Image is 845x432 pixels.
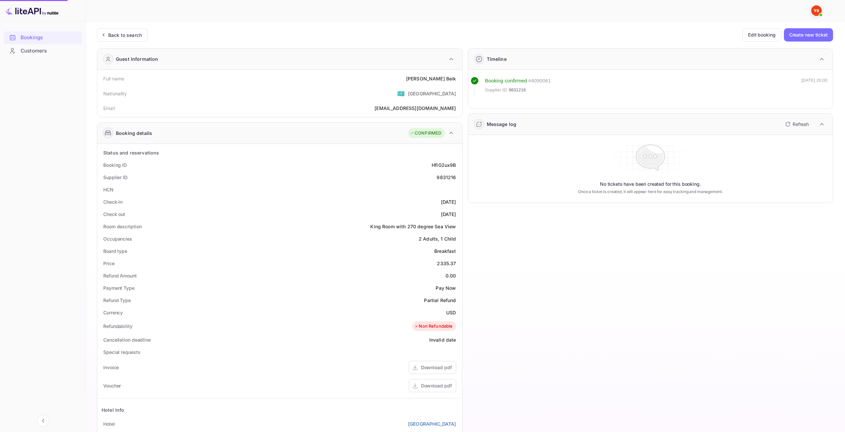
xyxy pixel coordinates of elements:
div: Message log [487,121,517,128]
div: Invalid date [429,336,456,343]
div: Guest information [116,55,158,62]
div: Hotel [103,420,115,427]
span: 9831216 [509,87,526,93]
div: King Room with 270 degree Sea View [370,223,456,230]
p: Refresh [793,121,809,128]
div: Refundability [103,323,132,330]
div: Occupancies [103,235,132,242]
div: 2335.37 [437,260,456,267]
div: Non Refundable [414,323,453,330]
div: [EMAIL_ADDRESS][DOMAIN_NAME] [375,105,456,112]
div: Customers [21,47,79,55]
div: Supplier ID [103,174,127,181]
a: [GEOGRAPHIC_DATA] [408,420,456,427]
div: Back to search [108,32,142,39]
button: Create new ticket [784,28,833,42]
div: Timeline [487,55,507,62]
div: Check out [103,211,125,218]
div: Refund Amount [103,272,137,279]
div: Invoice [103,364,119,371]
div: [PERSON_NAME] Beik [406,75,456,82]
span: United States [397,87,405,99]
div: Booking details [116,130,152,137]
img: LiteAPI logo [5,5,58,16]
div: Special requests [103,349,140,356]
div: 2 Adults, 1 Child [419,235,456,242]
div: [GEOGRAPHIC_DATA] [408,90,456,97]
div: Currency [103,309,123,316]
div: Hotel Info [102,406,125,413]
div: Pay Now [436,284,456,291]
div: Download pdf [421,382,452,389]
div: Bookings [21,34,79,42]
div: Refund Type [103,297,131,304]
p: No tickets have been created for this booking. [600,181,701,187]
div: USD [446,309,456,316]
a: Bookings [4,31,82,44]
div: Full name [103,75,124,82]
div: Status and reservations [103,149,159,156]
div: # 4090061 [528,77,551,85]
div: Cancellation deadline [103,336,151,343]
div: [DATE] [441,198,456,205]
div: [DATE] 20:00 [801,77,827,96]
div: Board type [103,248,127,255]
button: Edit booking [742,28,781,42]
div: Check-in [103,198,123,205]
button: Collapse navigation [37,415,49,427]
div: 0.00 [446,272,456,279]
img: Yandex Support [811,5,822,16]
div: Room description [103,223,141,230]
div: CONFIRMED [410,130,441,137]
div: Price [103,260,115,267]
div: [DATE] [441,211,456,218]
div: Payment Type [103,284,134,291]
div: Email [103,105,115,112]
a: Customers [4,45,82,57]
div: HCN [103,186,114,193]
div: Booking ID [103,162,127,168]
div: Booking confirmed [485,77,527,85]
div: Voucher [103,382,121,389]
div: Nationality [103,90,127,97]
span: Supplier ID: [485,87,508,93]
div: Download pdf [421,364,452,371]
div: Breakfast [434,248,456,255]
p: Once a ticket is created, it will appear here for easy tracking and management. [551,189,749,195]
div: Partial Refund [424,297,456,304]
div: 9831216 [437,174,456,181]
button: Refresh [781,119,811,130]
div: HfiG2ux9B [432,162,456,168]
